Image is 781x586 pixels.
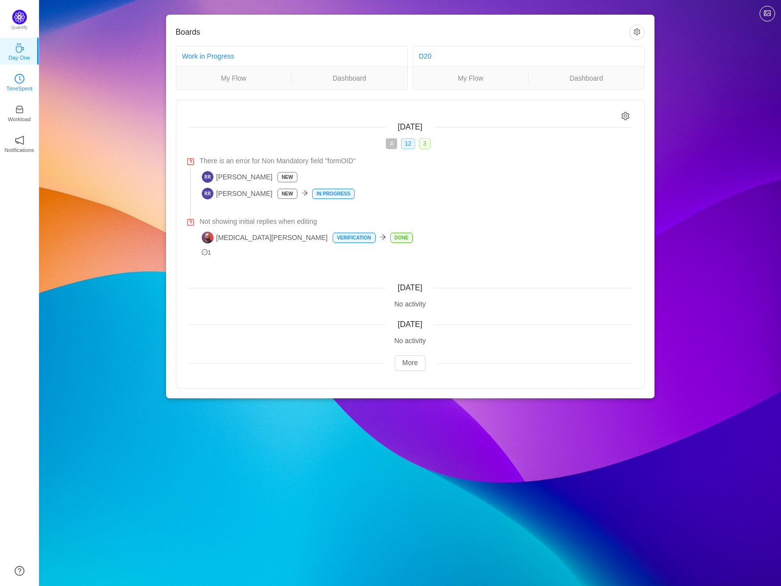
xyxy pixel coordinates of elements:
[333,233,375,242] p: Verification
[15,105,24,114] i: icon: inbox
[182,52,234,60] a: Work in Progress
[401,138,415,149] span: 12
[200,217,317,227] span: Not showing initial replies when editing
[8,115,31,124] p: Workload
[313,189,354,198] p: In Progress
[278,189,297,198] p: New
[11,24,28,31] p: Quantify
[4,146,34,154] p: Notifications
[200,217,633,227] a: Not showing initial replies when editing
[202,232,213,243] img: NS
[188,336,633,346] div: No activity
[202,171,213,183] img: RR
[413,73,528,84] a: My Flow
[176,27,629,37] h3: Boards
[398,283,422,292] span: [DATE]
[15,43,24,53] i: icon: coffee
[292,73,407,84] a: Dashboard
[398,123,422,131] span: [DATE]
[380,234,386,240] i: icon: arrow-right
[202,188,213,199] img: RR
[15,74,24,84] i: icon: clock-circle
[12,10,27,24] img: Quantify
[188,299,633,309] div: No activity
[419,138,430,149] span: 3
[301,190,308,196] i: icon: arrow-right
[15,135,24,145] i: icon: notification
[8,53,30,62] p: Day One
[15,138,24,148] a: icon: notificationNotifications
[15,46,24,56] a: icon: coffeeDay One
[202,249,208,256] i: icon: message
[6,84,33,93] p: TimeSpent
[760,6,775,22] button: icon: picture
[202,171,273,183] span: [PERSON_NAME]
[15,77,24,87] a: icon: clock-circleTimeSpent
[200,156,356,166] span: There is an error for Non Mandatory field "formOID"
[176,73,292,84] a: My Flow
[629,24,645,40] button: icon: setting
[528,73,644,84] a: Dashboard
[391,233,413,242] p: Done
[200,156,633,166] a: There is an error for Non Mandatory field "formOID"
[386,138,397,149] span: 4
[15,566,24,576] a: icon: question-circle
[278,173,297,182] p: New
[621,112,630,120] i: icon: setting
[395,355,426,371] button: More
[398,320,422,328] span: [DATE]
[202,249,211,256] span: 1
[202,232,328,243] span: [MEDICAL_DATA][PERSON_NAME]
[202,188,273,199] span: [PERSON_NAME]
[15,108,24,117] a: icon: inboxWorkload
[419,52,432,60] a: D20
